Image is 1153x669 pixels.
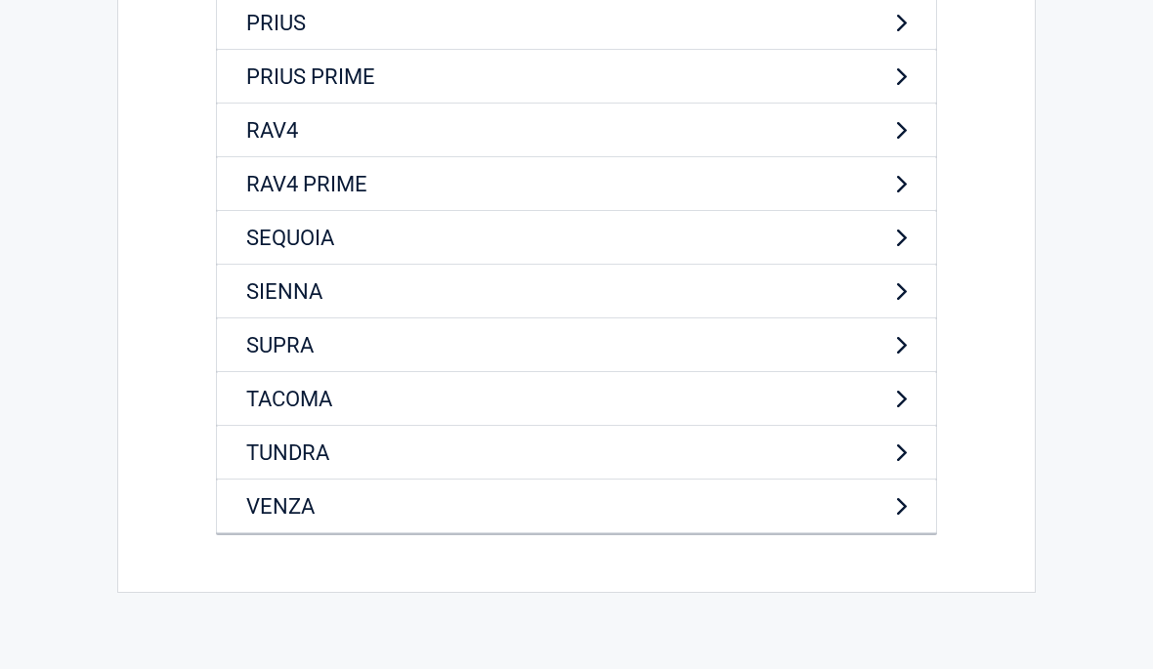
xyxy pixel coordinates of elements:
a: VENZA [216,480,937,533]
a: TUNDRA [216,426,937,480]
a: SIENNA [216,265,937,318]
a: PRIUS PRIME [216,50,937,104]
a: RAV4 [216,104,937,157]
a: SUPRA [216,318,937,372]
a: RAV4 PRIME [216,157,937,211]
a: SEQUOIA [216,211,937,265]
a: TACOMA [216,372,937,426]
